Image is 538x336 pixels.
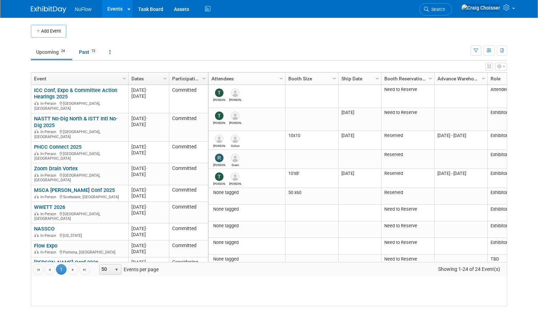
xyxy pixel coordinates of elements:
img: In-Person Event [34,101,39,105]
td: Committed [169,142,208,163]
div: [US_STATE] [34,232,125,238]
a: Go to the previous page [44,264,55,275]
span: In-Person [40,233,58,238]
a: Column Settings [480,73,488,83]
span: - [146,243,147,248]
a: Search [419,3,452,16]
span: Column Settings [162,76,168,81]
td: Exhibitor (only) [487,221,529,238]
div: [DATE] [131,243,166,249]
a: [PERSON_NAME] Conf 2026 [34,259,98,266]
td: Committed [169,240,208,257]
a: Attendees [211,73,281,85]
span: Go to the first page [35,267,41,273]
div: None tagged [211,223,283,229]
span: 72 [90,49,97,54]
td: Reserved [381,131,434,150]
td: TBD [487,255,529,271]
a: Column Settings [162,73,169,83]
div: Colton McKeithen [229,143,242,148]
a: ICC Conf, Expo & Committee Action Hearings 2025 [34,87,117,100]
span: Go to the previous page [47,267,52,273]
img: Grant Duxbury [231,154,239,162]
a: NASSCO [34,226,55,232]
a: Dates [131,73,164,85]
td: Reserved [381,169,434,188]
td: Need to Reserve [381,85,434,108]
div: [DATE] [131,171,166,177]
a: Flow Expo [34,243,57,249]
img: In-Person Event [34,152,39,155]
div: Tom Bowman [213,120,226,125]
span: In-Person [40,250,58,255]
div: Chris Cheek [229,181,242,186]
td: Attendee (only) [487,85,529,108]
div: Scottsdale, [GEOGRAPHIC_DATA] [34,194,125,200]
img: Mike Douglass [215,135,223,143]
td: [DATE] [338,169,381,188]
a: Go to the next page [68,264,78,275]
td: Committed [169,185,208,202]
td: Need to Reserve [381,255,434,271]
img: ExhibitDay [31,6,66,13]
span: 1 [56,264,67,275]
span: - [146,166,147,171]
a: Column Settings [121,73,129,83]
div: Tom Bowman [213,181,226,186]
span: Events per page [90,264,166,275]
td: [DATE] - [DATE] [434,131,487,150]
td: Committed [169,163,208,185]
td: [DATE] [338,108,381,131]
span: Showing 1-24 of 24 Event(s) [432,264,507,274]
div: Mike Douglass [213,143,226,148]
img: Evan Stark [231,112,239,120]
div: [DATE] [131,259,166,265]
span: 24 [59,49,67,54]
a: Participation [172,73,203,85]
img: Tom Bowman [215,112,223,120]
div: [DATE] [131,144,166,150]
td: 10x10 [285,131,338,150]
td: Committed [169,202,208,223]
td: Need to Reserve [381,238,434,255]
td: Exhibitor/Speaker/Sponsor [487,238,529,255]
div: Tom Bowman [213,97,226,102]
img: In-Person Event [34,173,39,177]
div: [DATE] [131,210,166,216]
div: [DATE] [131,226,166,232]
a: PHCC Connect 2025 [34,144,81,150]
td: Exhibitor (only) [487,169,529,188]
div: [DATE] [131,150,166,156]
button: Add Event [31,25,66,38]
span: In-Person [40,101,58,106]
a: Booth Reservation Status [384,73,430,85]
div: Chris Cheek [229,97,242,102]
span: - [146,260,147,265]
img: In-Person Event [34,195,39,198]
span: In-Person [40,173,58,178]
span: Column Settings [427,76,433,81]
img: Chris Cheek [231,172,239,181]
a: Go to the first page [33,264,44,275]
a: Column Settings [374,73,381,83]
div: [DATE] [131,187,166,193]
img: Tom Bowman [215,172,223,181]
div: None tagged [211,206,283,212]
span: Search [429,7,445,12]
span: Column Settings [332,76,337,81]
div: None tagged [211,256,283,262]
div: None tagged [211,240,283,245]
span: - [146,144,147,149]
img: In-Person Event [34,233,39,237]
div: [DATE] [131,93,166,99]
div: [GEOGRAPHIC_DATA], [GEOGRAPHIC_DATA] [34,172,125,183]
a: Past72 [74,45,103,59]
div: [DATE] [131,115,166,121]
span: Column Settings [278,76,284,81]
a: Go to the last page [79,264,90,275]
td: Need to Reserve [381,108,434,131]
div: [DATE] [131,232,166,238]
a: MSCA [PERSON_NAME] Conf 2025 [34,187,115,193]
a: Column Settings [200,73,208,83]
a: Column Settings [427,73,435,83]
